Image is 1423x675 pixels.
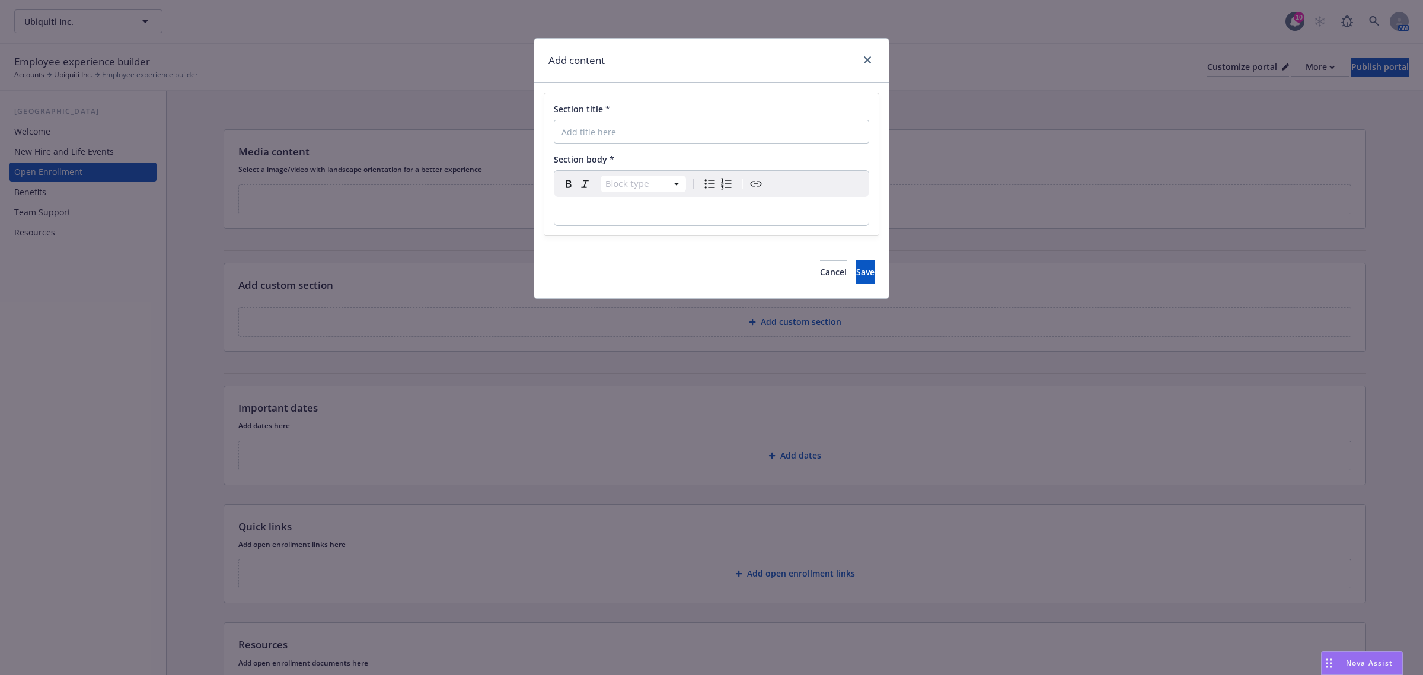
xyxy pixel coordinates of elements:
[554,120,869,144] input: Add title here
[548,53,605,68] h1: Add content
[856,260,875,284] button: Save
[560,176,577,192] button: Bold
[1321,651,1403,675] button: Nova Assist
[1346,658,1393,668] span: Nova Assist
[856,266,875,278] span: Save
[820,266,847,278] span: Cancel
[718,176,735,192] button: Numbered list
[701,176,735,192] div: toggle group
[748,176,764,192] button: Create link
[601,176,686,192] button: Block type
[554,154,614,165] span: Section body *
[820,260,847,284] button: Cancel
[860,53,875,67] a: close
[701,176,718,192] button: Bulleted list
[1322,652,1336,674] div: Drag to move
[554,197,869,225] div: editable markdown
[577,176,594,192] button: Italic
[554,103,610,114] span: Section title *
